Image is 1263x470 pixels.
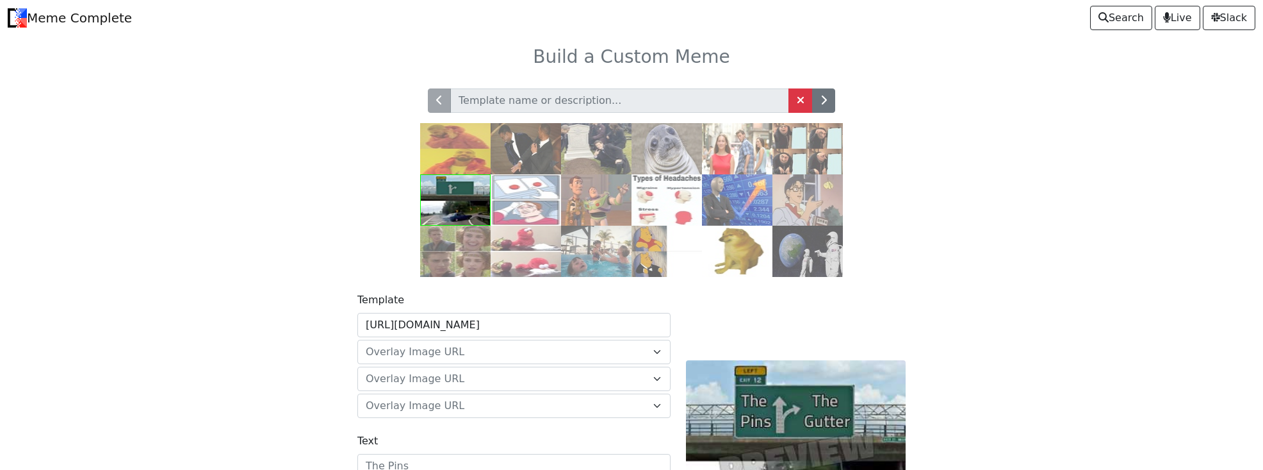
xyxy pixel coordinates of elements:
[1098,10,1144,26] span: Search
[702,123,772,174] img: db.jpg
[366,344,647,360] span: Overlay Image URL
[420,123,491,174] img: drake.jpg
[772,174,843,226] img: pigeon.jpg
[1090,6,1152,30] a: Search
[1203,6,1255,30] a: Slack
[357,433,378,449] label: Text
[1155,6,1200,30] a: Live
[561,174,631,226] img: buzz.jpg
[366,373,464,385] span: Overlay Image URL
[8,8,27,28] img: Meme Complete
[631,123,702,174] img: ams.jpg
[366,398,647,414] span: Overlay Image URL
[1211,10,1247,26] span: Slack
[366,371,647,387] span: Overlay Image URL
[702,174,772,226] img: stonks.jpg
[491,174,561,226] img: ds.jpg
[702,226,772,277] img: cheems.jpg
[357,313,671,337] input: Background Image URL
[357,367,671,391] span: Overlay Image URL
[772,123,843,174] img: gru.jpg
[366,399,464,412] span: Overlay Image URL
[631,174,702,226] img: headaches.jpg
[631,226,702,277] img: pooh.jpg
[357,394,671,418] span: Overlay Image URL
[450,88,789,113] input: Template name or description...
[491,123,561,174] img: slap.jpg
[491,226,561,277] img: elmo.jpg
[357,292,404,308] label: Template
[366,346,464,358] span: Overlay Image URL
[772,226,843,277] img: astronaut.jpg
[561,123,631,174] img: grave.jpg
[8,5,132,31] a: Meme Complete
[420,226,491,277] img: right.jpg
[1163,10,1192,26] span: Live
[216,46,1047,68] h3: Build a Custom Meme
[561,226,631,277] img: pool.jpg
[357,340,671,364] span: Overlay Image URL
[420,174,491,226] img: exit.jpg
